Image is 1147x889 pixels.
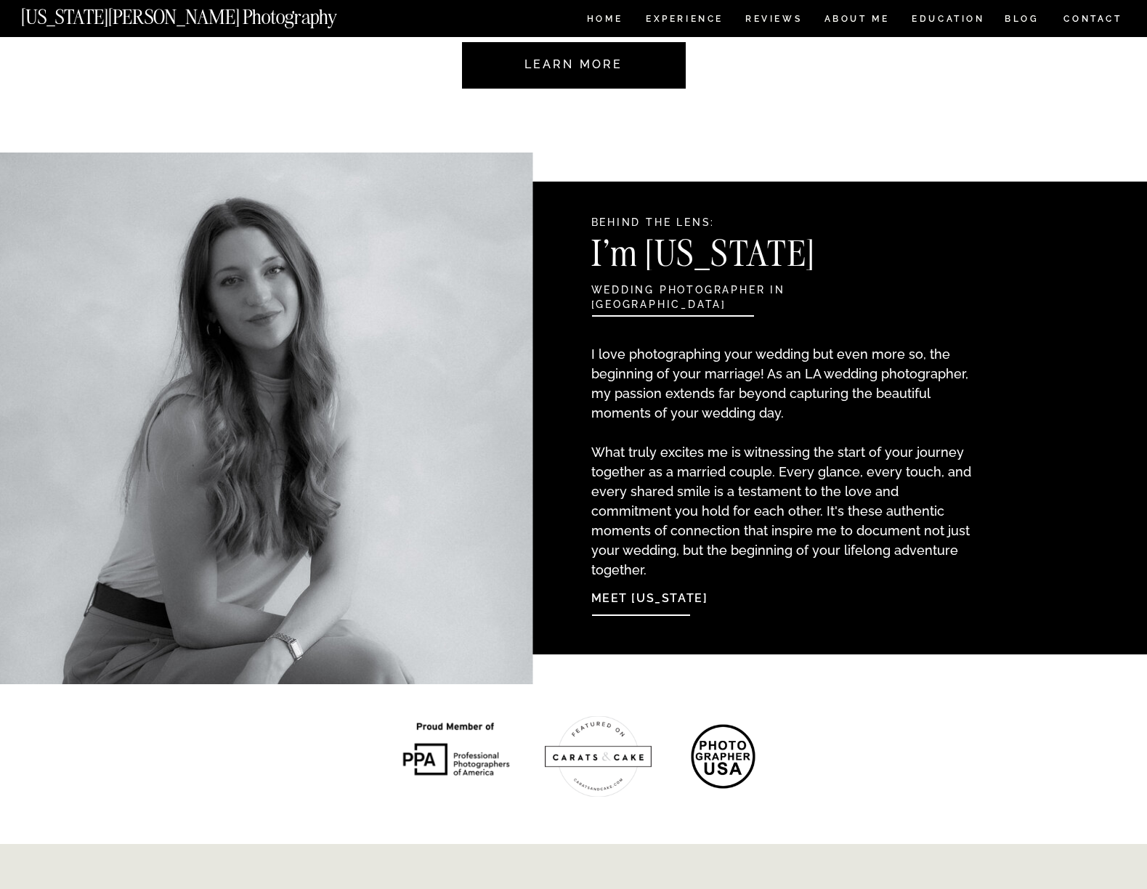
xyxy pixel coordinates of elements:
[1005,15,1039,27] a: BLOG
[910,15,986,27] a: EDUCATION
[591,580,749,611] a: Meet [US_STATE]
[745,15,800,27] a: REVIEWS
[1063,11,1123,27] a: CONTACT
[591,344,976,551] p: I love photographing your wedding but even more so, the beginning of your marriage! As an LA wedd...
[591,283,900,299] h2: wedding photographer in [GEOGRAPHIC_DATA]
[584,15,625,27] a: HOME
[824,15,890,27] a: ABOUT ME
[646,15,722,27] a: Experience
[506,42,642,89] a: Learn more
[591,236,907,280] h3: I'm [US_STATE]
[21,7,386,20] a: [US_STATE][PERSON_NAME] Photography
[591,216,900,232] h2: Behind the Lens:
